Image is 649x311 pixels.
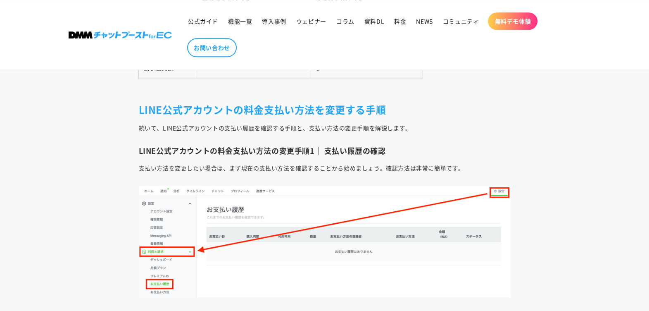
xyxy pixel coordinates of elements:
[336,17,354,25] span: コラム
[194,44,230,51] span: お問い合わせ
[488,12,537,30] a: 無料デモ体験
[394,17,406,25] span: 料金
[223,12,257,30] a: 機能一覧
[69,31,172,38] img: 株式会社DMM Boost
[291,12,331,30] a: ウェビナー
[416,17,433,25] span: NEWS
[188,17,218,25] span: 公式ガイド
[359,12,389,30] a: 資料DL
[411,12,437,30] a: NEWS
[183,12,223,30] a: 公式ガイド
[331,12,359,30] a: コラム
[389,12,411,30] a: 料金
[228,17,252,25] span: 機能一覧
[257,12,291,30] a: 導入事例
[139,122,511,134] p: 続いて、LINE公式アカウントの支払い履歴を確認する手順と、支払い方法の変更手順を解説します。
[139,146,511,155] h3: LINE公式アカウントの料金支払い方法の変更手順1｜ 支払い履歴の確認
[262,17,286,25] span: 導入事例
[443,17,479,25] span: コミュニティ
[438,12,484,30] a: コミュニティ
[494,17,531,25] span: 無料デモ体験
[364,17,384,25] span: 資料DL
[296,17,326,25] span: ウェビナー
[187,38,237,57] a: お問い合わせ
[139,162,511,174] p: 支払い方法を変更したい場合は、まず現在の支払い方法を確認することから始めましょう。確認方法は非常に簡単です。
[139,103,511,116] h2: LINE公式アカウントの料金支払い方法を変更する手順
